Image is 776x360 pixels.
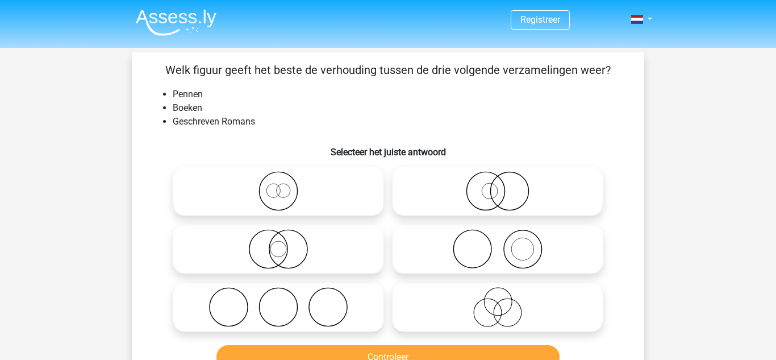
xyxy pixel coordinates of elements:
h6: Selecteer het juiste antwoord [150,138,626,158]
li: Pennen [173,88,626,101]
li: Boeken [173,101,626,115]
li: Geschreven Romans [173,115,626,129]
a: Registreer [520,14,560,25]
img: Assessly [136,9,216,36]
p: Welk figuur geeft het beste de verhouding tussen de drie volgende verzamelingen weer? [150,61,626,78]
